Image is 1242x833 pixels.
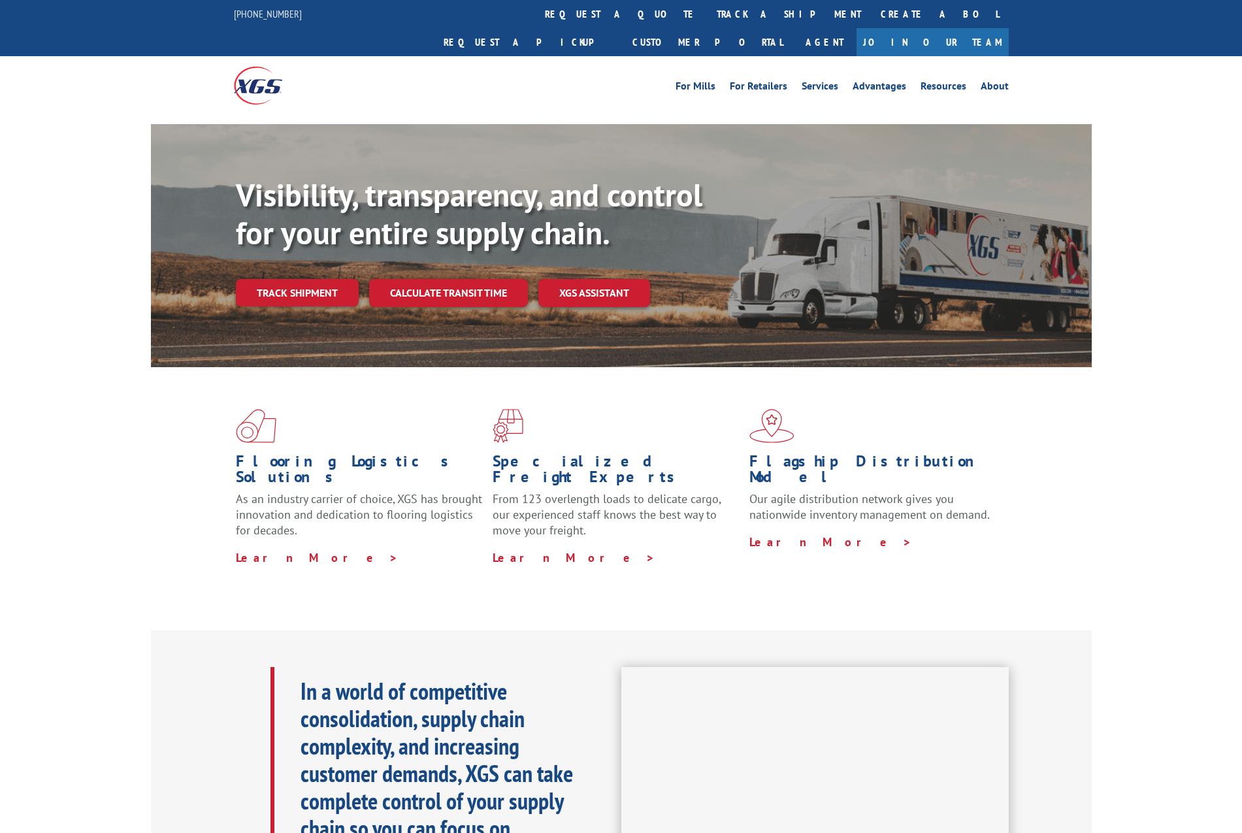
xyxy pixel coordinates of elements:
[493,550,655,565] a: Learn More >
[493,491,740,549] p: From 123 overlength loads to delicate cargo, our experienced staff knows the best way to move you...
[793,28,857,56] a: Agent
[538,279,650,307] a: XGS ASSISTANT
[236,550,399,565] a: Learn More >
[749,534,912,549] a: Learn More >
[236,174,702,253] b: Visibility, transparency, and control for your entire supply chain.
[857,28,1009,56] a: Join Our Team
[749,409,794,443] img: xgs-icon-flagship-distribution-model-red
[921,81,966,95] a: Resources
[730,81,787,95] a: For Retailers
[236,453,483,491] h1: Flooring Logistics Solutions
[493,409,523,443] img: xgs-icon-focused-on-flooring-red
[493,453,740,491] h1: Specialized Freight Experts
[623,28,793,56] a: Customer Portal
[676,81,715,95] a: For Mills
[434,28,623,56] a: Request a pickup
[981,81,1009,95] a: About
[749,491,990,522] span: Our agile distribution network gives you nationwide inventory management on demand.
[749,453,996,491] h1: Flagship Distribution Model
[236,279,359,306] a: Track shipment
[853,81,906,95] a: Advantages
[802,81,838,95] a: Services
[236,491,482,538] span: As an industry carrier of choice, XGS has brought innovation and dedication to flooring logistics...
[369,279,528,307] a: Calculate transit time
[236,409,276,443] img: xgs-icon-total-supply-chain-intelligence-red
[234,7,302,20] a: [PHONE_NUMBER]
